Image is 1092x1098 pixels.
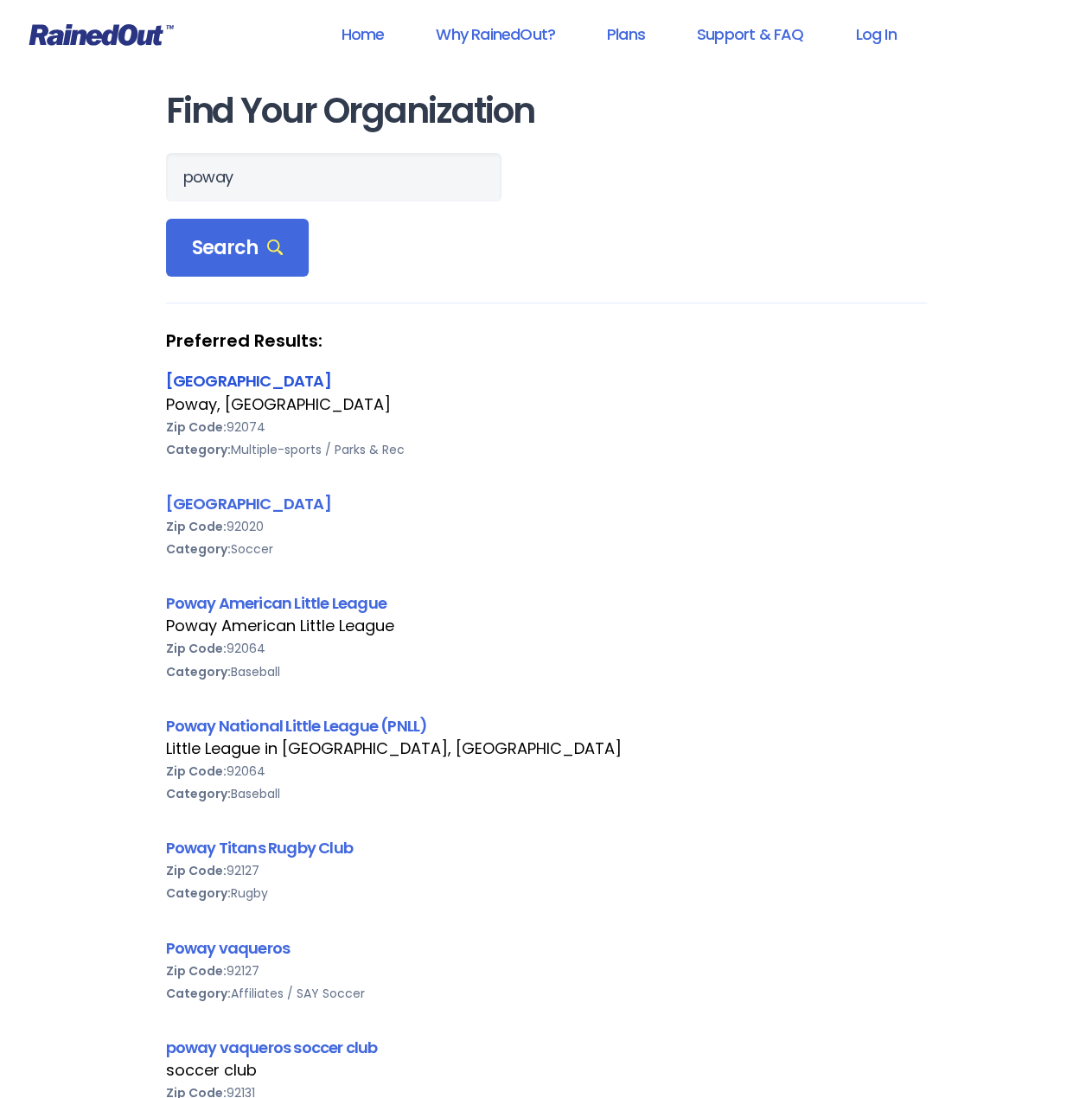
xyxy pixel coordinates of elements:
[166,982,927,1005] div: Affiliates / SAY Soccer
[166,493,331,514] a: [GEOGRAPHIC_DATA]
[166,763,227,780] b: Zip Code:
[166,837,353,859] a: Poway Titans Rugby Club
[166,862,227,879] b: Zip Code:
[166,438,927,461] div: Multiple-sports / Parks & Rec
[166,859,927,882] div: 92127
[166,441,231,458] b: Category:
[166,782,927,805] div: Baseball
[674,15,826,54] a: Support & FAQ
[318,15,406,54] a: Home
[166,219,310,278] div: Search
[166,637,927,660] div: 92064
[166,492,927,515] div: [GEOGRAPHIC_DATA]
[166,663,231,680] b: Category:
[166,591,927,615] div: Poway American Little League
[166,592,386,614] a: Poway American Little League
[166,937,291,959] a: Poway vaqueros
[166,538,927,560] div: Soccer
[413,15,578,54] a: Why RainedOut?
[166,760,927,782] div: 92064
[166,1037,378,1058] a: poway vaqueros soccer club
[166,714,927,737] div: Poway National Little League (PNLL)
[166,737,927,760] div: Little League in [GEOGRAPHIC_DATA], [GEOGRAPHIC_DATA]
[166,329,927,352] strong: Preferred Results:
[584,15,667,54] a: Plans
[166,836,927,859] div: Poway Titans Rugby Club
[166,540,231,558] b: Category:
[166,369,927,393] div: [GEOGRAPHIC_DATA]
[166,884,231,902] b: Category:
[166,985,231,1002] b: Category:
[166,1036,927,1059] div: poway vaqueros soccer club
[166,640,227,657] b: Zip Code:
[166,153,501,201] input: Search Orgs…
[166,615,927,637] div: Poway American Little League
[166,1059,927,1082] div: soccer club
[166,418,227,436] b: Zip Code:
[166,515,927,538] div: 92020
[166,715,428,737] a: Poway National Little League (PNLL)
[166,785,231,802] b: Category:
[192,236,284,260] span: Search
[166,936,927,960] div: Poway vaqueros
[166,416,927,438] div: 92074
[166,960,927,982] div: 92127
[166,92,927,131] h1: Find Your Organization
[166,882,927,904] div: Rugby
[166,370,331,392] a: [GEOGRAPHIC_DATA]
[166,962,227,980] b: Zip Code:
[166,661,927,683] div: Baseball
[166,518,227,535] b: Zip Code:
[833,15,918,54] a: Log In
[166,393,927,416] div: Poway, [GEOGRAPHIC_DATA]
